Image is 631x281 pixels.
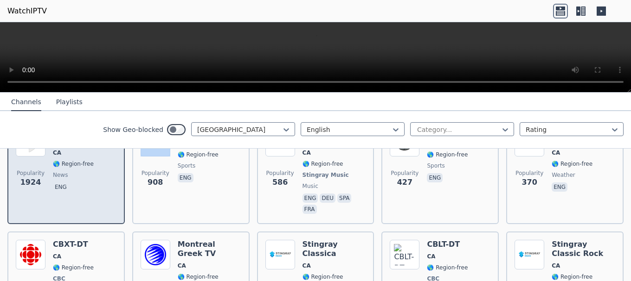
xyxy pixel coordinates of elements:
button: Playlists [56,94,83,111]
button: Channels [11,94,41,111]
p: eng [303,194,318,203]
span: 🌎 Region-free [303,273,343,281]
img: Stingray Classica [265,240,295,269]
span: Popularity [515,169,543,177]
span: 🌎 Region-free [178,273,219,281]
p: deu [320,194,335,203]
a: WatchIPTV [7,6,47,17]
span: 🌎 Region-free [303,160,343,168]
p: fra [303,205,317,214]
h6: Stingray Classic Rock [552,240,615,258]
span: CA [303,262,311,269]
span: sports [427,162,444,169]
img: CBLT-DT [390,240,419,269]
span: 🌎 Region-free [427,264,468,271]
p: spa [337,194,351,203]
h6: CBXT-DT [53,240,94,249]
img: Stingray Classic Rock [515,240,544,269]
span: Popularity [17,169,45,177]
p: eng [53,182,69,192]
span: Stingray Music [303,171,349,179]
span: 427 [397,177,412,188]
span: Popularity [391,169,419,177]
span: 370 [522,177,537,188]
span: weather [552,171,575,179]
span: CA [303,149,311,156]
label: Show Geo-blocked [103,125,163,134]
span: CA [53,253,61,260]
h6: Stingray Classica [303,240,366,258]
span: 🌎 Region-free [53,264,94,271]
p: eng [178,173,193,182]
span: news [53,171,68,179]
img: CBXT-DT [16,240,45,269]
span: 908 [148,177,163,188]
img: Montreal Greek TV [141,240,170,269]
span: 🌎 Region-free [427,151,468,158]
span: 586 [272,177,288,188]
span: 1924 [20,177,41,188]
h6: CBLT-DT [427,240,468,249]
span: CA [178,262,186,269]
span: 🌎 Region-free [552,160,592,168]
p: eng [552,182,567,192]
span: CA [552,149,560,156]
span: 🌎 Region-free [552,273,592,281]
span: Popularity [266,169,294,177]
p: eng [427,173,443,182]
span: 🌎 Region-free [178,151,219,158]
span: 🌎 Region-free [53,160,94,168]
span: CA [427,253,435,260]
h6: Montreal Greek TV [178,240,241,258]
span: Popularity [142,169,169,177]
span: CA [53,149,61,156]
span: music [303,182,318,190]
span: sports [178,162,195,169]
span: CA [552,262,560,269]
